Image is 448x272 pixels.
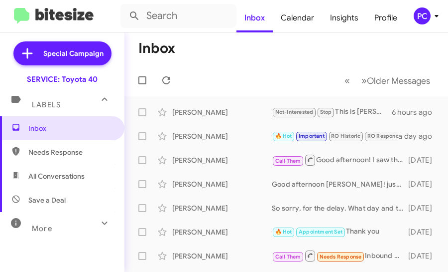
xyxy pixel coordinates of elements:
a: Calendar [273,3,322,32]
span: Save a Deal [28,195,66,205]
div: [PERSON_NAME] [172,251,272,261]
div: [PERSON_NAME] [172,179,272,189]
div: Good afternoon! I saw that you gave us a call earlier and just wanted to check in to see if you w... [272,154,408,166]
div: a day ago [398,131,440,141]
span: Appointment Set [299,229,342,235]
span: » [361,74,367,87]
span: Inbox [28,123,113,133]
input: Search [120,4,236,28]
div: SERVICE: Toyota 40 [27,74,98,84]
div: [PERSON_NAME] [172,107,272,117]
a: Profile [366,3,405,32]
span: Not-Interested [275,109,314,115]
div: [PERSON_NAME] [172,203,272,213]
span: Important [299,133,325,139]
span: Call Them [275,254,301,260]
span: « [344,74,350,87]
span: Labels [32,100,61,109]
span: Needs Response [28,147,113,157]
div: Good afternoon [PERSON_NAME]! just a quick note, even if your vehicle isn’t showing as due, Toyot... [272,179,408,189]
button: Previous [338,70,356,91]
span: 🔥 Hot [275,229,292,235]
div: This is [PERSON_NAME] with Ourisman Toyota 40. [272,106,392,118]
div: [PERSON_NAME] [172,155,272,165]
button: Next [355,70,436,91]
span: RO Responded Historic [367,133,427,139]
span: Special Campaign [43,48,104,58]
a: Special Campaign [13,41,112,65]
div: [PERSON_NAME] [172,131,272,141]
div: [DATE] [408,251,440,261]
div: Thank you [272,226,408,238]
span: Call Them [275,158,301,164]
button: PC [405,7,437,24]
div: So sorry, for the delay. What day and time would you like to come in? [272,203,408,213]
span: All Conversations [28,171,85,181]
span: RO Historic [331,133,360,139]
div: Inbound Call [272,250,408,262]
nav: Page navigation example [339,70,436,91]
div: PC [414,7,431,24]
div: [DATE] [408,155,440,165]
span: Stop [320,109,332,115]
div: [DATE] [408,227,440,237]
div: 6 hours ago [392,107,440,117]
span: 🔥 Hot [275,133,292,139]
h1: Inbox [138,40,175,56]
div: [DATE] [408,203,440,213]
span: Older Messages [367,75,430,86]
div: Hey [PERSON_NAME], so my car needs oil change can I come now if there is availability? [272,130,398,142]
span: Needs Response [320,254,362,260]
div: [DATE] [408,179,440,189]
a: Inbox [236,3,273,32]
a: Insights [322,3,366,32]
div: [PERSON_NAME] [172,227,272,237]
